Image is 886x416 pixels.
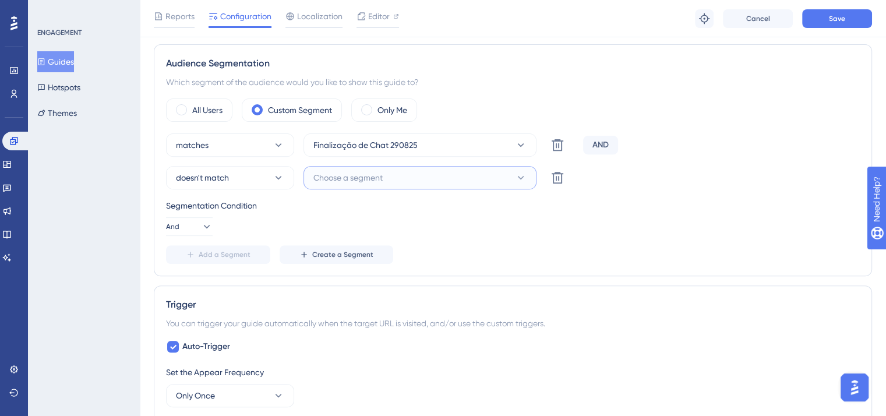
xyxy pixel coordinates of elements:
[220,9,271,23] span: Configuration
[313,171,383,185] span: Choose a segment
[176,389,215,403] span: Only Once
[27,3,73,17] span: Need Help?
[837,370,872,405] iframe: UserGuiding AI Assistant Launcher
[192,103,223,117] label: All Users
[166,298,860,312] div: Trigger
[166,217,213,236] button: And
[182,340,230,354] span: Auto-Trigger
[166,166,294,189] button: doesn't match
[829,14,845,23] span: Save
[368,9,390,23] span: Editor
[377,103,407,117] label: Only Me
[166,133,294,157] button: matches
[166,316,860,330] div: You can trigger your guide automatically when the target URL is visited, and/or use the custom tr...
[280,245,393,264] button: Create a Segment
[166,384,294,407] button: Only Once
[37,103,77,124] button: Themes
[166,75,860,89] div: Which segment of the audience would you like to show this guide to?
[303,166,536,189] button: Choose a segment
[37,51,74,72] button: Guides
[37,77,80,98] button: Hotspots
[166,199,860,213] div: Segmentation Condition
[802,9,872,28] button: Save
[312,250,373,259] span: Create a Segment
[268,103,332,117] label: Custom Segment
[166,222,179,231] span: And
[166,365,860,379] div: Set the Appear Frequency
[165,9,195,23] span: Reports
[166,57,860,70] div: Audience Segmentation
[176,138,209,152] span: matches
[583,136,618,154] div: AND
[723,9,793,28] button: Cancel
[199,250,250,259] span: Add a Segment
[297,9,343,23] span: Localization
[37,28,82,37] div: ENGAGEMENT
[166,245,270,264] button: Add a Segment
[746,14,770,23] span: Cancel
[313,138,418,152] span: Finalização de Chat 290825
[176,171,229,185] span: doesn't match
[303,133,536,157] button: Finalização de Chat 290825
